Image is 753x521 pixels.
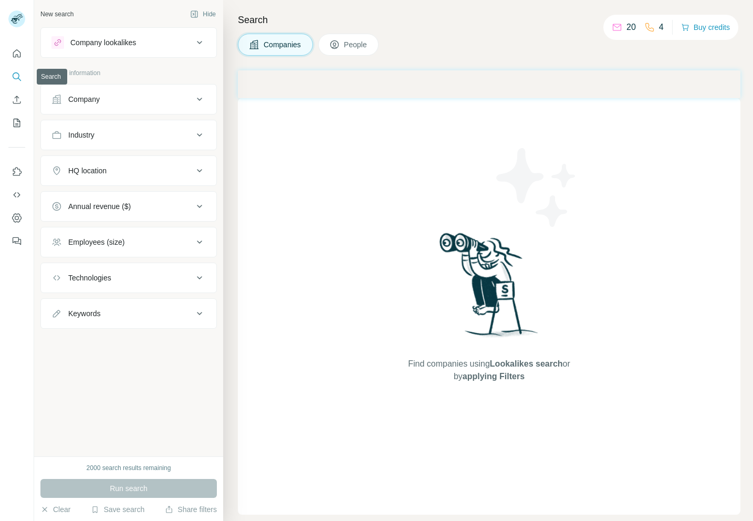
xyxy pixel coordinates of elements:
button: Share filters [165,504,217,515]
span: Find companies using or by [405,358,573,383]
button: Feedback [8,232,25,251]
button: Company lookalikes [41,30,216,55]
div: Keywords [68,308,100,319]
p: Company information [40,68,217,78]
div: Annual revenue ($) [68,201,131,212]
button: Keywords [41,301,216,326]
button: Dashboard [8,209,25,227]
button: Enrich CSV [8,90,25,109]
div: New search [40,9,74,19]
button: HQ location [41,158,216,183]
span: People [344,39,368,50]
span: applying Filters [463,372,525,381]
button: Employees (size) [41,230,216,255]
div: Industry [68,130,95,140]
span: Lookalikes search [490,359,563,368]
button: Company [41,87,216,112]
button: My lists [8,113,25,132]
button: Annual revenue ($) [41,194,216,219]
button: Industry [41,122,216,148]
div: Company [68,94,100,105]
div: Technologies [68,273,111,283]
button: Use Surfe API [8,185,25,204]
h4: Search [238,13,740,27]
div: Employees (size) [68,237,124,247]
button: Use Surfe on LinkedIn [8,162,25,181]
p: 20 [626,21,636,34]
button: Clear [40,504,70,515]
button: Hide [183,6,223,22]
button: Save search [91,504,144,515]
div: 2000 search results remaining [87,463,171,473]
button: Technologies [41,265,216,290]
img: Surfe Illustration - Woman searching with binoculars [435,230,544,347]
div: Company lookalikes [70,37,136,48]
button: Buy credits [681,20,730,35]
p: 4 [659,21,664,34]
img: Surfe Illustration - Stars [489,140,584,235]
button: Search [8,67,25,86]
span: Companies [264,39,302,50]
div: HQ location [68,165,107,176]
button: Quick start [8,44,25,63]
iframe: Banner [238,70,740,98]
